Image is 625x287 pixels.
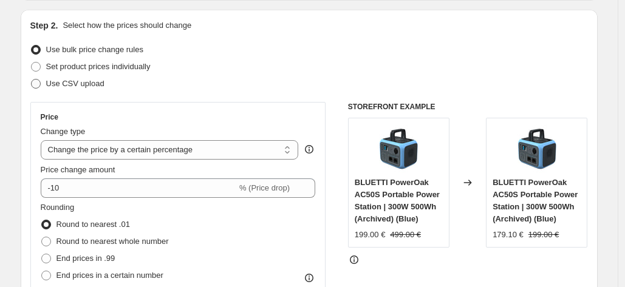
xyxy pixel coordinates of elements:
[348,102,588,112] h6: STOREFRONT EXAMPLE
[41,203,75,212] span: Rounding
[63,19,191,32] p: Select how the prices should change
[41,127,86,136] span: Change type
[493,229,524,241] div: 179.10 €
[46,62,151,71] span: Set product prices individually
[355,178,440,223] span: BLUETTI PowerOak AC50S Portable Power Station | 300W 500Wh (Archived) (Blue)
[46,45,143,54] span: Use bulk price change rules
[493,178,578,223] span: BLUETTI PowerOak AC50S Portable Power Station | 300W 500Wh (Archived) (Blue)
[56,237,169,246] span: Round to nearest whole number
[56,254,115,263] span: End prices in .99
[355,229,386,241] div: 199.00 €
[46,79,104,88] span: Use CSV upload
[239,183,290,192] span: % (Price drop)
[41,112,58,122] h3: Price
[390,229,421,241] strike: 499.00 €
[41,178,237,198] input: -15
[30,19,58,32] h2: Step 2.
[513,124,561,173] img: 2a_80x.jpg
[56,271,163,280] span: End prices in a certain number
[303,143,315,155] div: help
[56,220,130,229] span: Round to nearest .01
[41,165,115,174] span: Price change amount
[374,124,423,173] img: 2a_80x.jpg
[528,229,559,241] strike: 199.00 €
